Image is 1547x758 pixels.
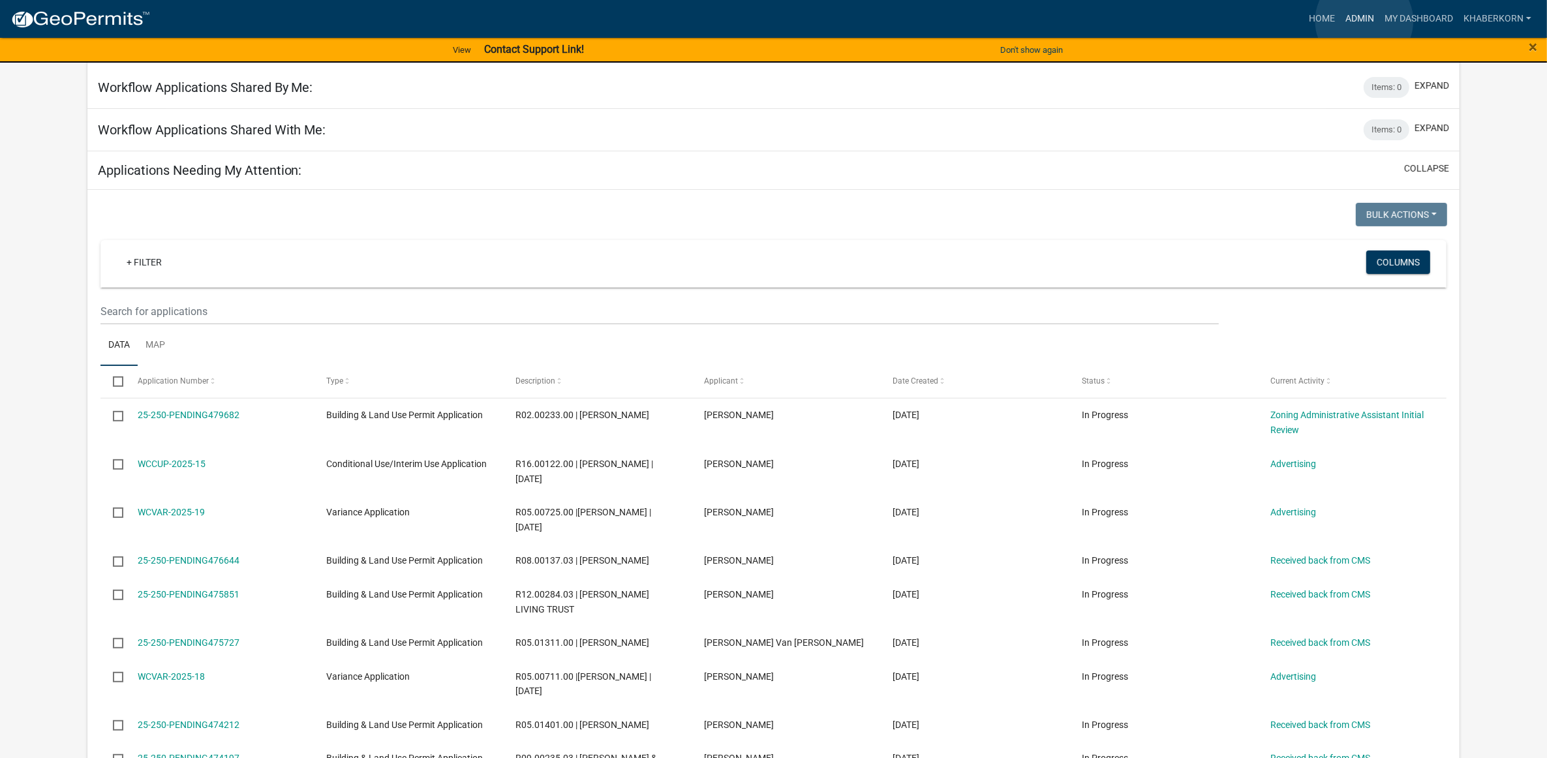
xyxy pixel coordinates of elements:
[893,507,920,517] span: 09/15/2025
[704,459,774,469] span: Roger Dykes
[1379,7,1458,31] a: My Dashboard
[100,366,125,397] datatable-header-cell: Select
[515,555,649,566] span: R08.00137.03 | ANDREW E MULLENBACH
[98,162,302,178] h5: Applications Needing My Attention:
[893,637,920,648] span: 09/09/2025
[1364,119,1409,140] div: Items: 0
[138,720,239,730] a: 25-250-PENDING474212
[138,671,205,682] a: WCVAR-2025-18
[704,555,774,566] span: Jerry Allers
[515,410,649,420] span: R02.00233.00 | HEIDI NORTON
[326,589,483,599] span: Building & Land Use Permit Application
[1082,410,1128,420] span: In Progress
[138,637,239,648] a: 25-250-PENDING475727
[1270,671,1316,682] a: Advertising
[98,122,326,138] h5: Workflow Applications Shared With Me:
[893,410,920,420] span: 09/17/2025
[1270,459,1316,469] a: Advertising
[704,637,864,648] span: Timothy Van De Walker
[138,589,239,599] a: 25-250-PENDING475851
[1082,720,1128,730] span: In Progress
[1529,38,1537,56] span: ×
[138,555,239,566] a: 25-250-PENDING476644
[1270,555,1370,566] a: Received back from CMS
[1082,671,1128,682] span: In Progress
[515,376,555,386] span: Description
[893,376,939,386] span: Date Created
[880,366,1069,397] datatable-header-cell: Date Created
[515,720,649,730] span: R05.01401.00 | BRYANT L DICK
[1270,507,1316,517] a: Advertising
[515,671,651,697] span: R05.00711.00 |Joseph Hines | 09/08/2025
[484,43,584,55] strong: Contact Support Link!
[1304,7,1340,31] a: Home
[893,555,920,566] span: 09/10/2025
[1082,459,1128,469] span: In Progress
[1366,250,1430,274] button: Columns
[138,325,173,367] a: Map
[1404,162,1449,175] button: collapse
[515,459,653,484] span: R16.00122.00 | Roger Dykes | 09/15/2025
[138,459,206,469] a: WCCUP-2025-15
[1529,39,1537,55] button: Close
[1082,376,1105,386] span: Status
[98,80,313,95] h5: Workflow Applications Shared By Me:
[893,589,920,599] span: 09/09/2025
[704,410,774,420] span: Heidi Norton
[704,671,774,682] span: Joseph Hines
[1270,410,1424,435] a: Zoning Administrative Assistant Initial Review
[1082,589,1128,599] span: In Progress
[100,325,138,367] a: Data
[1082,637,1128,648] span: In Progress
[893,720,920,730] span: 09/05/2025
[326,637,483,648] span: Building & Land Use Permit Application
[704,376,738,386] span: Applicant
[138,410,239,420] a: 25-250-PENDING479682
[326,459,487,469] span: Conditional Use/Interim Use Application
[326,507,410,517] span: Variance Application
[326,410,483,420] span: Building & Land Use Permit Application
[1082,507,1128,517] span: In Progress
[1069,366,1258,397] datatable-header-cell: Status
[995,39,1068,61] button: Don't show again
[326,671,410,682] span: Variance Application
[1270,376,1325,386] span: Current Activity
[1270,720,1370,730] a: Received back from CMS
[314,366,502,397] datatable-header-cell: Type
[1082,555,1128,566] span: In Progress
[326,720,483,730] span: Building & Land Use Permit Application
[515,637,649,648] span: R05.01311.00 | TIM VANDEWALKER
[1415,121,1449,135] button: expand
[1458,7,1537,31] a: khaberkorn
[1356,203,1447,226] button: Bulk Actions
[704,507,774,517] span: Robert Fleming
[326,555,483,566] span: Building & Land Use Permit Application
[326,376,343,386] span: Type
[138,376,209,386] span: Application Number
[503,366,692,397] datatable-header-cell: Description
[1258,366,1447,397] datatable-header-cell: Current Activity
[1270,637,1370,648] a: Received back from CMS
[100,298,1219,325] input: Search for applications
[448,39,476,61] a: View
[1340,7,1379,31] a: Admin
[515,589,649,614] span: R12.00284.03 | DONDLINGER LIVING TRUST
[692,366,880,397] datatable-header-cell: Applicant
[704,589,774,599] span: Mark Stimets
[704,720,774,730] span: Bryant Dick
[893,671,920,682] span: 09/08/2025
[116,250,172,274] a: + Filter
[1270,589,1370,599] a: Received back from CMS
[125,366,314,397] datatable-header-cell: Application Number
[1364,77,1409,98] div: Items: 0
[138,507,205,517] a: WCVAR-2025-19
[515,507,651,532] span: R05.00725.00 |Tim Duellman | 09/15/2025
[1415,79,1449,93] button: expand
[893,459,920,469] span: 09/15/2025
